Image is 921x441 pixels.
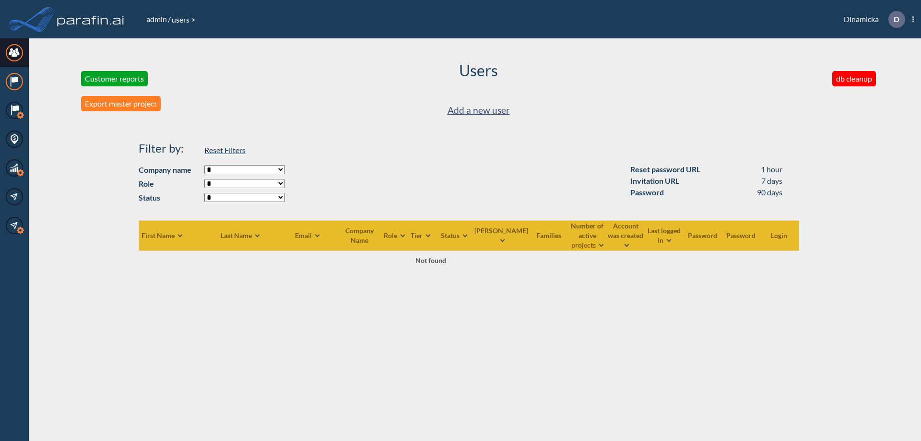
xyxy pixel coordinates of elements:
[278,220,338,250] th: Email
[139,164,200,176] strong: Company name
[171,15,196,24] span: users >
[761,175,782,187] div: 7 days
[829,11,914,28] div: Dinamicka
[139,250,722,270] td: Not found
[81,96,161,111] button: Export master project
[832,71,876,86] button: db cleanup
[145,14,168,24] a: admin
[757,187,782,198] div: 90 days
[459,61,498,80] h2: Users
[630,187,664,198] div: Password
[684,220,722,250] th: Password
[894,15,899,24] p: D
[145,13,171,25] li: /
[630,175,679,187] div: Invitation URL
[338,220,383,250] th: Company Name
[646,220,684,250] th: Last logged in
[220,220,278,250] th: Last Name
[436,220,474,250] th: Status
[722,220,761,250] th: Password
[139,178,200,190] strong: Role
[139,142,200,155] h4: Filter by:
[383,220,407,250] th: Role
[761,220,799,250] th: Login
[474,220,531,250] th: [PERSON_NAME]
[55,10,126,29] img: logo
[448,103,510,119] a: Add a new user
[607,220,646,250] th: Account was created
[407,220,436,250] th: Tier
[81,71,148,86] button: Customer reports
[630,164,700,175] div: Reset password URL
[569,220,607,250] th: Number of active projects
[531,220,569,250] th: Families
[761,164,782,175] div: 1 hour
[139,220,220,250] th: First Name
[204,145,246,155] span: Reset Filters
[139,192,200,203] strong: Status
